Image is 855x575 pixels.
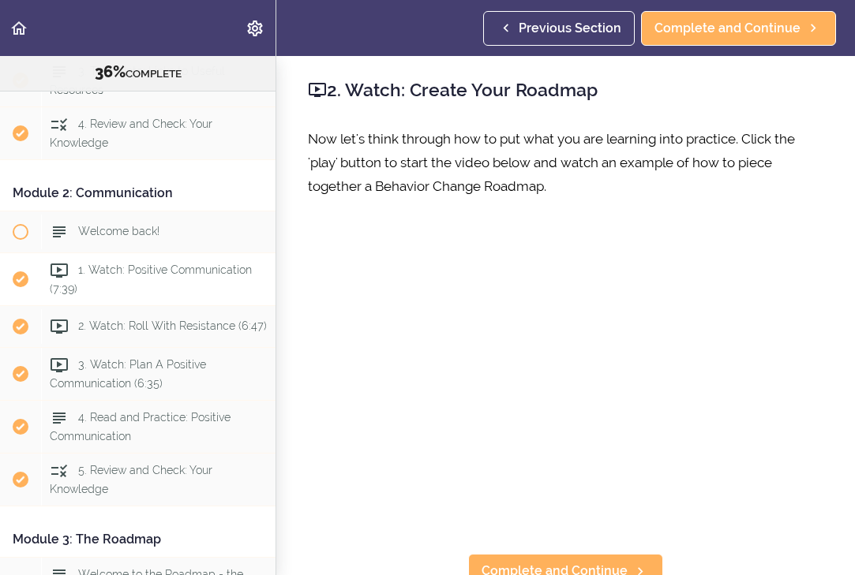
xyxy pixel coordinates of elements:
span: Welcome back! [78,225,159,237]
span: 36% [95,62,126,81]
div: COMPLETE [20,62,256,83]
a: Previous Section [483,11,635,46]
iframe: Video Player [308,239,823,528]
span: Previous Section [519,19,621,38]
a: Complete and Continue [641,11,836,46]
svg: Back to course curriculum [9,19,28,38]
span: 4. Review and Check: Your Knowledge [50,118,212,148]
span: Complete and Continue [654,19,801,38]
span: Now let's think through how to put what you are learning into practice. Click the 'play' button t... [308,131,795,194]
span: 3. Take Note: Links to Useful Resources [50,65,225,95]
svg: Settings Menu [246,19,264,38]
h2: 2. Watch: Create Your Roadmap [308,77,823,103]
span: 2. Watch: Roll With Resistance (6:47) [78,319,267,332]
span: 1. Watch: Positive Communication (7:39) [50,263,252,294]
span: 5. Review and Check: Your Knowledge [50,464,212,495]
span: 3. Watch: Plan A Positive Communication (6:35) [50,358,206,389]
span: 4. Read and Practice: Positive Communication [50,411,231,442]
